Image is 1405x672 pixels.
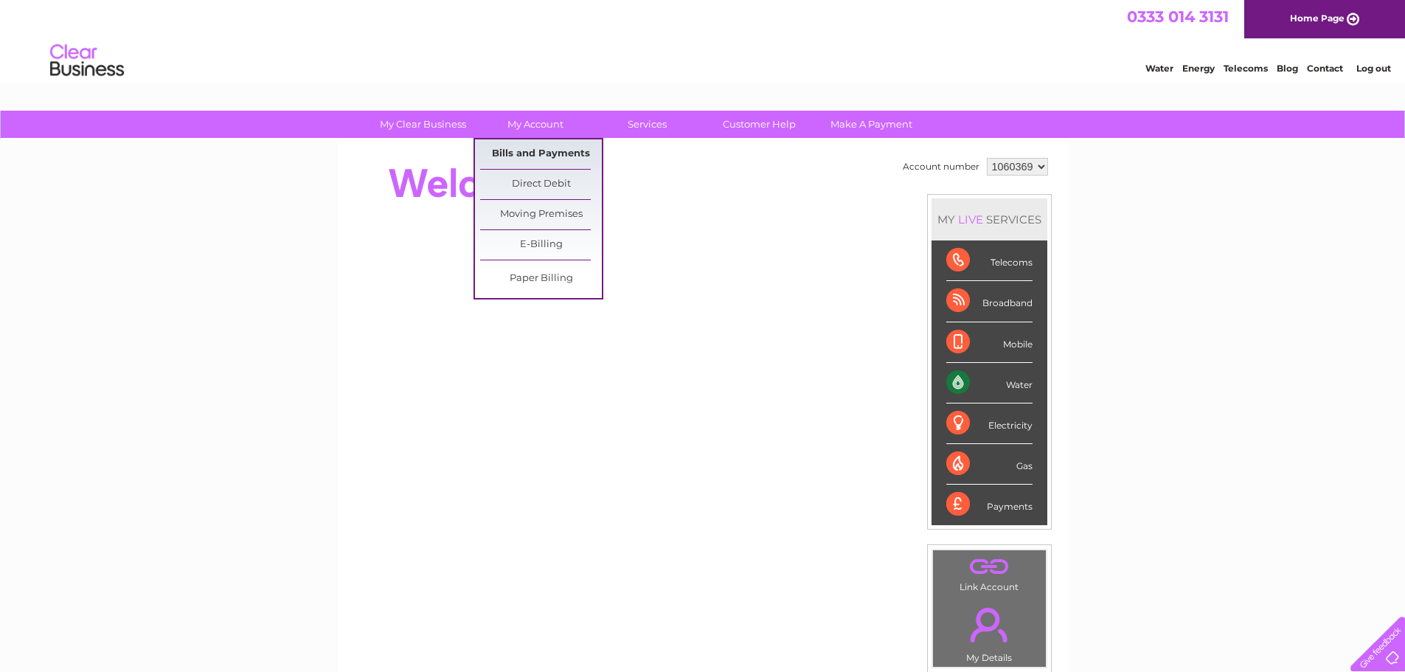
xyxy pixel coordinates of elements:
[899,154,983,179] td: Account number
[946,322,1033,363] div: Mobile
[362,111,484,138] a: My Clear Business
[480,139,602,169] a: Bills and Payments
[932,550,1047,596] td: Link Account
[49,38,125,83] img: logo.png
[480,170,602,199] a: Direct Debit
[955,212,986,226] div: LIVE
[480,200,602,229] a: Moving Premises
[811,111,932,138] a: Make A Payment
[1277,63,1298,74] a: Blog
[1307,63,1343,74] a: Contact
[480,264,602,294] a: Paper Billing
[1356,63,1391,74] a: Log out
[1145,63,1173,74] a: Water
[480,230,602,260] a: E-Billing
[946,240,1033,281] div: Telecoms
[946,403,1033,444] div: Electricity
[355,8,1052,72] div: Clear Business is a trading name of Verastar Limited (registered in [GEOGRAPHIC_DATA] No. 3667643...
[946,281,1033,322] div: Broadband
[586,111,708,138] a: Services
[698,111,820,138] a: Customer Help
[937,599,1042,651] a: .
[932,595,1047,668] td: My Details
[946,363,1033,403] div: Water
[1127,7,1229,26] a: 0333 014 3131
[1182,63,1215,74] a: Energy
[1224,63,1268,74] a: Telecoms
[946,485,1033,524] div: Payments
[937,554,1042,580] a: .
[932,198,1047,240] div: MY SERVICES
[946,444,1033,485] div: Gas
[474,111,596,138] a: My Account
